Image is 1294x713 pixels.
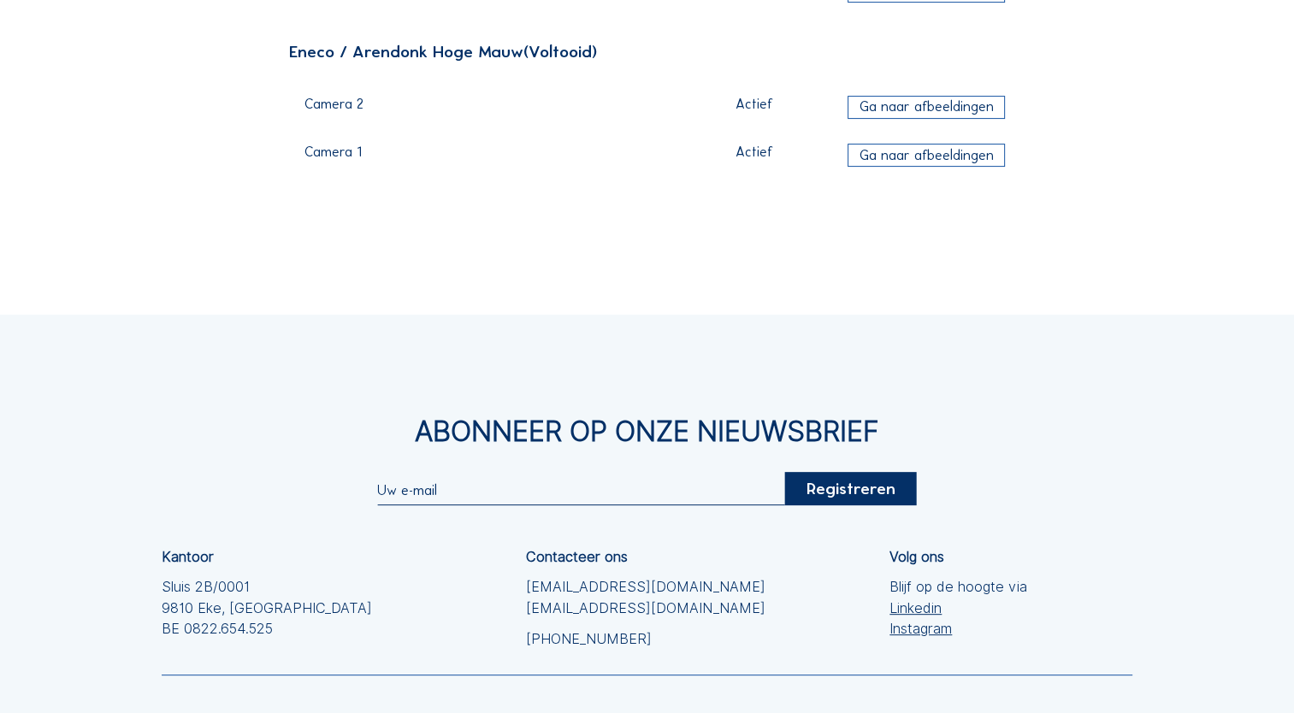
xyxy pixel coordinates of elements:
[889,598,1027,618] a: Linkedin
[162,576,372,639] div: Sluis 2B/0001 9810 Eke, [GEOGRAPHIC_DATA] BE 0822.654.525
[526,628,765,649] a: [PHONE_NUMBER]
[377,482,785,498] input: Uw e-mail
[162,550,214,563] div: Kantoor
[889,618,1027,639] a: Instagram
[523,41,597,62] span: (Voltooid)
[889,550,944,563] div: Volg ons
[289,44,1005,61] div: Eneco / Arendonk Hoge Mauw
[671,145,838,159] div: Actief
[848,144,1005,167] div: Ga naar afbeeldingen
[526,598,765,618] a: [EMAIL_ADDRESS][DOMAIN_NAME]
[526,550,628,563] div: Contacteer ons
[304,97,659,121] div: Camera 2
[785,472,917,505] div: Registreren
[889,576,1027,639] div: Blijf op de hoogte via
[304,145,659,169] div: Camera 1
[671,97,838,111] div: Actief
[848,96,1005,119] div: Ga naar afbeeldingen
[526,576,765,597] a: [EMAIL_ADDRESS][DOMAIN_NAME]
[162,418,1132,446] div: Abonneer op onze nieuwsbrief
